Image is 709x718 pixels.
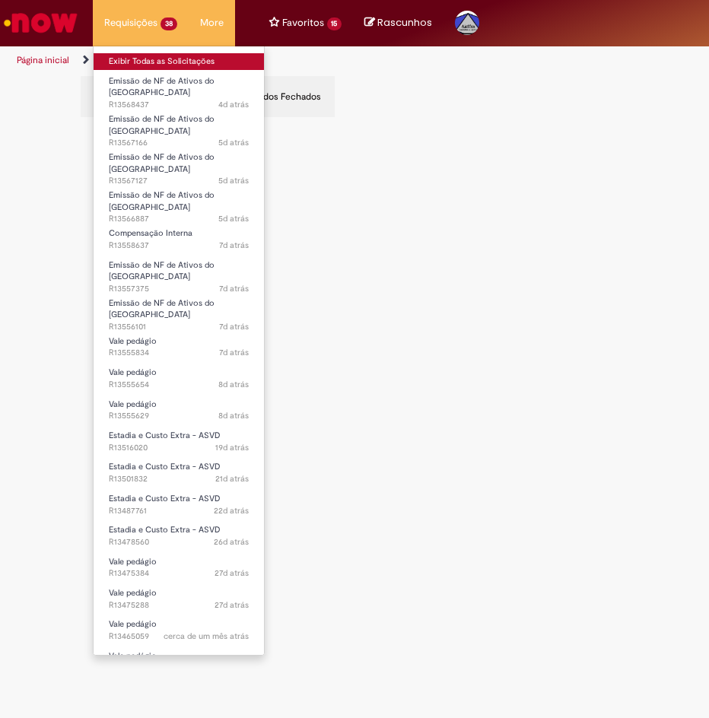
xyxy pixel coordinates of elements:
[109,505,249,517] span: R13487761
[109,297,215,321] span: Emissão de NF de Ativos do [GEOGRAPHIC_DATA]
[364,15,432,30] a: No momento, sua lista de rascunhos tem 0 Itens
[109,367,157,378] span: Vale pedágio
[164,631,249,642] time: 30/08/2025 13:24:16
[109,493,221,504] span: Estadia e Custo Extra - ASVD
[215,599,249,611] time: 03/09/2025 09:09:28
[215,567,249,579] span: 27d atrás
[109,599,249,612] span: R13475288
[94,295,264,328] a: Aberto R13556101 : Emissão de NF de Ativos do ASVD
[94,364,264,392] a: Aberto R13555654 : Vale pedágio
[104,15,157,30] span: Requisições
[109,399,157,410] span: Vale pedágio
[109,113,215,137] span: Emissão de NF de Ativos do [GEOGRAPHIC_DATA]
[219,240,249,251] span: 7d atrás
[94,522,264,550] a: Aberto R13478560 : Estadia e Custo Extra - ASVD
[94,333,264,361] a: Aberto R13555834 : Vale pedágio
[94,491,264,519] a: Aberto R13487761 : Estadia e Custo Extra - ASVD
[109,75,215,99] span: Emissão de NF de Ativos do [GEOGRAPHIC_DATA]
[109,556,157,567] span: Vale pedágio
[94,111,264,144] a: Aberto R13567166 : Emissão de NF de Ativos do ASVD
[377,15,432,30] span: Rascunhos
[94,257,264,290] a: Aberto R13557375 : Emissão de NF de Ativos do ASVD
[164,631,249,642] span: cerca de um mês atrás
[109,175,249,187] span: R13567127
[215,473,249,484] time: 08/09/2025 22:58:00
[214,505,249,516] time: 07/09/2025 21:08:30
[94,648,264,676] a: Aberto R13464960 : Vale pedágio
[2,8,80,38] img: ServiceNow
[218,175,249,186] time: 25/09/2025 14:55:24
[109,430,221,441] span: Estadia e Custo Extra - ASVD
[109,137,249,149] span: R13567166
[109,524,221,535] span: Estadia e Custo Extra - ASVD
[215,442,249,453] time: 10/09/2025 15:28:35
[219,347,249,358] span: 7d atrás
[214,505,249,516] span: 22d atrás
[218,175,249,186] span: 5d atrás
[109,335,157,347] span: Vale pedágio
[109,227,192,239] span: Compensação Interna
[214,536,249,548] time: 03/09/2025 17:33:20
[11,46,343,75] ul: Trilhas de página
[215,599,249,611] span: 27d atrás
[94,149,264,182] a: Aberto R13567127 : Emissão de NF de Ativos do ASVD
[109,213,249,225] span: R13566887
[327,17,342,30] span: 15
[94,554,264,582] a: Aberto R13475384 : Vale pedágio
[109,473,249,485] span: R13501832
[109,347,249,359] span: R13555834
[218,99,249,110] time: 25/09/2025 17:58:01
[109,321,249,333] span: R13556101
[218,379,249,390] span: 8d atrás
[109,379,249,391] span: R13555654
[161,17,177,30] span: 38
[109,631,249,643] span: R13465059
[109,587,157,599] span: Vale pedágio
[215,442,249,453] span: 19d atrás
[218,137,249,148] time: 25/09/2025 14:59:51
[109,283,249,295] span: R13557375
[109,442,249,454] span: R13516020
[109,151,215,175] span: Emissão de NF de Ativos do [GEOGRAPHIC_DATA]
[219,283,249,294] span: 7d atrás
[219,321,249,332] span: 7d atrás
[109,189,215,213] span: Emissão de NF de Ativos do [GEOGRAPHIC_DATA]
[218,410,249,421] time: 22/09/2025 14:45:42
[218,137,249,148] span: 5d atrás
[282,15,324,30] span: Favoritos
[215,567,249,579] time: 03/09/2025 09:23:48
[94,585,264,613] a: Aberto R13475288 : Vale pedágio
[234,91,321,103] span: Chamados Fechados
[219,347,249,358] time: 22/09/2025 15:16:33
[218,99,249,110] span: 4d atrás
[94,225,264,253] a: Aberto R13558637 : Compensação Interna
[17,54,69,66] a: Página inicial
[93,46,265,656] ul: Requisições
[94,53,264,70] a: Exibir Todas as Solicitações
[219,283,249,294] time: 23/09/2025 08:21:52
[94,396,264,424] a: Aberto R13555629 : Vale pedágio
[94,459,264,487] a: Aberto R13501832 : Estadia e Custo Extra - ASVD
[94,187,264,220] a: Aberto R13566887 : Emissão de NF de Ativos do ASVD
[109,567,249,580] span: R13475384
[214,536,249,548] span: 26d atrás
[215,473,249,484] span: 21d atrás
[109,618,157,630] span: Vale pedágio
[109,410,249,422] span: R13555629
[109,536,249,548] span: R13478560
[109,259,215,283] span: Emissão de NF de Ativos do [GEOGRAPHIC_DATA]
[219,240,249,251] time: 23/09/2025 11:37:32
[218,379,249,390] time: 22/09/2025 14:50:07
[219,321,249,332] time: 22/09/2025 16:01:43
[94,616,264,644] a: Aberto R13465059 : Vale pedágio
[109,99,249,111] span: R13568437
[94,427,264,456] a: Aberto R13516020 : Estadia e Custo Extra - ASVD
[109,650,157,662] span: Vale pedágio
[109,461,221,472] span: Estadia e Custo Extra - ASVD
[109,240,249,252] span: R13558637
[94,73,264,106] a: Aberto R13568437 : Emissão de NF de Ativos do ASVD
[200,15,224,30] span: More
[218,213,249,224] span: 5d atrás
[218,213,249,224] time: 25/09/2025 14:24:26
[218,410,249,421] span: 8d atrás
